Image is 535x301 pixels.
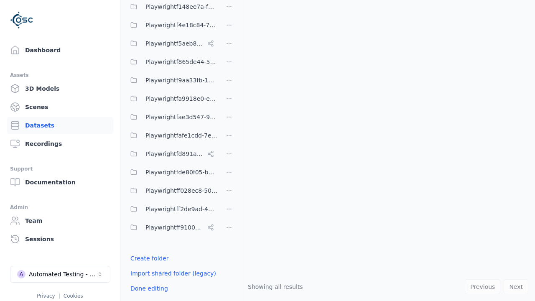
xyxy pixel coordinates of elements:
[145,38,204,48] span: Playwrightf5aeb831-9105-46b5-9a9b-c943ac435ad3
[145,204,217,214] span: Playwrightff2de9ad-4338-48c0-bd04-efed0ef8cbf4
[145,94,217,104] span: Playwrightfa9918e0-e6c7-48e0-9ade-ec9b0f0d9008
[145,57,217,67] span: Playwrightf865de44-5a3a-4288-a605-65bfd134d238
[7,42,113,59] a: Dashboard
[145,186,217,196] span: Playwrightff028ec8-50e9-4dd8-81bd-941bca1e104f
[10,266,110,283] button: Select a workspace
[125,72,217,89] button: Playwrightf9aa33fb-1b6a-4d7c-bb3f-f733c3fa99cc
[7,135,113,152] a: Recordings
[145,20,217,30] span: Playwrightf4e18c84-7c7e-4c28-bfa4-7be69262452c
[145,2,217,12] span: Playwrightf148ee7a-f6f0-478b-8659-42bd4a5eac88
[130,269,216,278] a: Import shared folder (legacy)
[125,201,217,217] button: Playwrightff2de9ad-4338-48c0-bd04-efed0ef8cbf4
[125,127,217,144] button: Playwrightfafe1cdd-7eb2-4390-bfe1-ed4773ecffac
[145,222,204,232] span: Playwrightff910033-c297-413c-9627-78f34a067480
[145,167,217,177] span: Playwrightfde80f05-b70d-4104-ad1c-b71865a0eedf
[125,17,217,33] button: Playwrightf4e18c84-7c7e-4c28-bfa4-7be69262452c
[125,35,217,52] button: Playwrightf5aeb831-9105-46b5-9a9b-c943ac435ad3
[59,293,60,299] span: |
[7,231,113,247] a: Sessions
[7,174,113,191] a: Documentation
[125,145,217,162] button: Playwrightfd891aa9-817c-4b53-b4a5-239ad8786b13
[64,293,83,299] a: Cookies
[10,8,33,32] img: Logo
[17,270,25,278] div: A
[145,130,217,140] span: Playwrightfafe1cdd-7eb2-4390-bfe1-ed4773ecffac
[145,75,217,85] span: Playwrightf9aa33fb-1b6a-4d7c-bb3f-f733c3fa99cc
[125,182,217,199] button: Playwrightff028ec8-50e9-4dd8-81bd-941bca1e104f
[248,283,303,290] span: Showing all results
[145,149,204,159] span: Playwrightfd891aa9-817c-4b53-b4a5-239ad8786b13
[29,270,97,278] div: Automated Testing - Playwright
[37,293,55,299] a: Privacy
[7,99,113,115] a: Scenes
[10,70,110,80] div: Assets
[10,164,110,174] div: Support
[10,202,110,212] div: Admin
[125,219,217,236] button: Playwrightff910033-c297-413c-9627-78f34a067480
[125,164,217,181] button: Playwrightfde80f05-b70d-4104-ad1c-b71865a0eedf
[7,80,113,97] a: 3D Models
[7,117,113,134] a: Datasets
[130,254,169,263] a: Create folder
[125,54,217,70] button: Playwrightf865de44-5a3a-4288-a605-65bfd134d238
[125,90,217,107] button: Playwrightfa9918e0-e6c7-48e0-9ade-ec9b0f0d9008
[145,112,217,122] span: Playwrightfae3d547-9354-4b34-ba80-334734bb31d4
[125,266,221,281] button: Import shared folder (legacy)
[7,212,113,229] a: Team
[125,109,217,125] button: Playwrightfae3d547-9354-4b34-ba80-334734bb31d4
[125,281,173,296] button: Done editing
[125,251,174,266] button: Create folder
